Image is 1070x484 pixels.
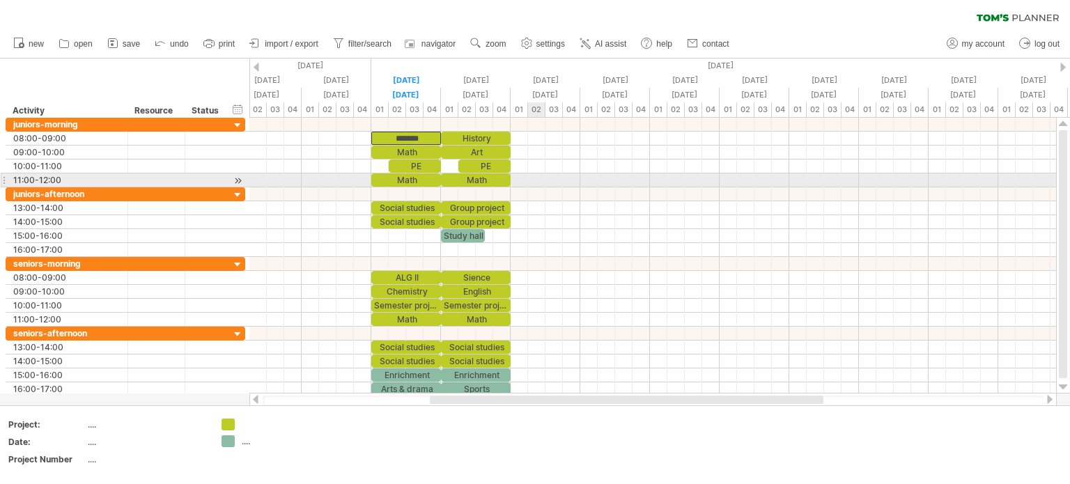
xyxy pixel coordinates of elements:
div: 03 [824,102,842,117]
div: Group project [441,215,511,228]
div: Thursday, 28 August 2025 [232,73,302,88]
div: Math [441,173,511,187]
a: AI assist [576,35,630,53]
a: help [637,35,676,53]
span: undo [170,39,189,49]
div: 13:00-14:00 [13,341,121,354]
div: 01 [441,102,458,117]
div: Resource [134,104,177,118]
div: Friday, 12 September 2025 [998,73,1068,88]
div: Monday, 1 September 2025 [371,88,441,102]
div: 01 [859,102,876,117]
div: 02 [737,102,754,117]
div: 02 [249,102,267,117]
span: zoom [486,39,506,49]
a: print [200,35,239,53]
span: help [656,39,672,49]
a: new [10,35,48,53]
div: 16:00-17:00 [13,243,121,256]
div: .... [88,436,205,448]
div: 01 [511,102,528,117]
div: Semester project [371,299,441,312]
span: log out [1034,39,1060,49]
div: 01 [720,102,737,117]
div: 15:00-16:00 [13,229,121,242]
div: 04 [284,102,302,117]
div: 11:00-12:00 [13,173,121,187]
div: 01 [580,102,598,117]
div: 02 [319,102,336,117]
div: 02 [389,102,406,117]
div: 01 [998,102,1016,117]
div: Arts & drama [371,382,441,396]
div: 04 [911,102,929,117]
div: Social studies [441,341,511,354]
div: Status [192,104,222,118]
div: Thursday, 4 September 2025 [580,88,650,102]
div: Thursday, 11 September 2025 [929,88,998,102]
div: 01 [371,102,389,117]
div: Friday, 29 August 2025 [302,88,371,102]
span: new [29,39,44,49]
div: Wednesday, 3 September 2025 [511,73,580,88]
div: 08:00-09:00 [13,271,121,284]
div: Wednesday, 10 September 2025 [859,73,929,88]
div: 03 [545,102,563,117]
span: open [74,39,93,49]
div: Friday, 5 September 2025 [650,73,720,88]
span: save [123,39,140,49]
a: open [55,35,97,53]
div: 04 [842,102,859,117]
div: 02 [1016,102,1033,117]
div: 03 [754,102,772,117]
div: 02 [528,102,545,117]
div: 04 [563,102,580,117]
span: print [219,39,235,49]
div: PE [458,159,511,173]
div: Math [371,313,441,326]
div: 04 [424,102,441,117]
div: Project: [8,419,85,430]
div: 02 [458,102,476,117]
div: Tuesday, 9 September 2025 [789,73,859,88]
div: 14:00-15:00 [13,354,121,368]
div: 10:00-11:00 [13,159,121,173]
div: PE [389,159,441,173]
div: 14:00-15:00 [13,215,121,228]
a: save [104,35,144,53]
div: 02 [946,102,963,117]
span: navigator [421,39,456,49]
div: 16:00-17:00 [13,382,121,396]
div: 03 [894,102,911,117]
div: Tuesday, 9 September 2025 [789,88,859,102]
div: Chemistry [371,285,441,298]
div: ALG II [371,271,441,284]
span: settings [536,39,565,49]
a: undo [151,35,193,53]
div: scroll to activity [231,173,245,188]
div: Social studies [371,201,441,214]
span: filter/search [348,39,391,49]
span: contact [702,39,729,49]
a: import / export [246,35,323,53]
div: 03 [1033,102,1050,117]
div: Math [371,173,441,187]
div: Thursday, 11 September 2025 [929,73,998,88]
div: Social studies [371,215,441,228]
div: Monday, 1 September 2025 [371,73,441,88]
div: seniors-morning [13,257,121,270]
div: Tuesday, 2 September 2025 [441,73,511,88]
div: Math [441,313,511,326]
div: 04 [493,102,511,117]
div: 02 [876,102,894,117]
div: 03 [267,102,284,117]
div: Activity [13,104,120,118]
a: log out [1016,35,1064,53]
div: 09:00-10:00 [13,285,121,298]
div: Sports [441,382,511,396]
div: Social studies [371,341,441,354]
div: Thursday, 4 September 2025 [580,73,650,88]
div: Study hall [441,229,485,242]
span: AI assist [595,39,626,49]
div: 01 [302,102,319,117]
